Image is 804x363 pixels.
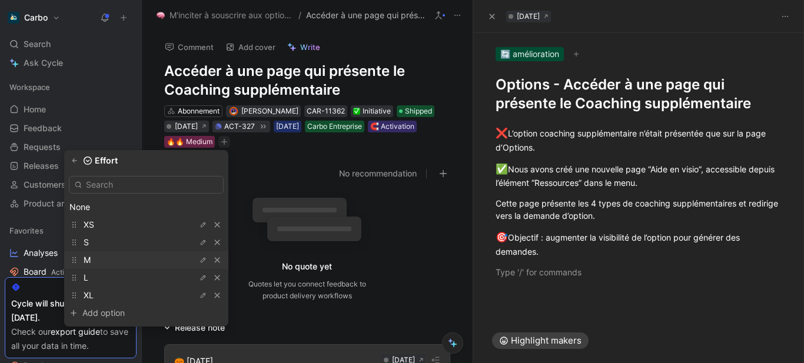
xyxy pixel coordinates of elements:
[84,290,94,300] span: XL
[69,176,224,194] input: Search
[64,287,228,304] div: XL
[82,306,171,320] div: Add option
[64,251,228,269] div: M
[69,200,223,214] div: None
[84,237,89,247] span: S
[64,216,228,234] div: XS
[64,155,228,166] div: Effort
[84,219,94,229] span: XS
[64,234,228,251] div: S
[64,269,228,287] div: L
[84,272,88,282] span: L
[84,255,91,265] span: M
